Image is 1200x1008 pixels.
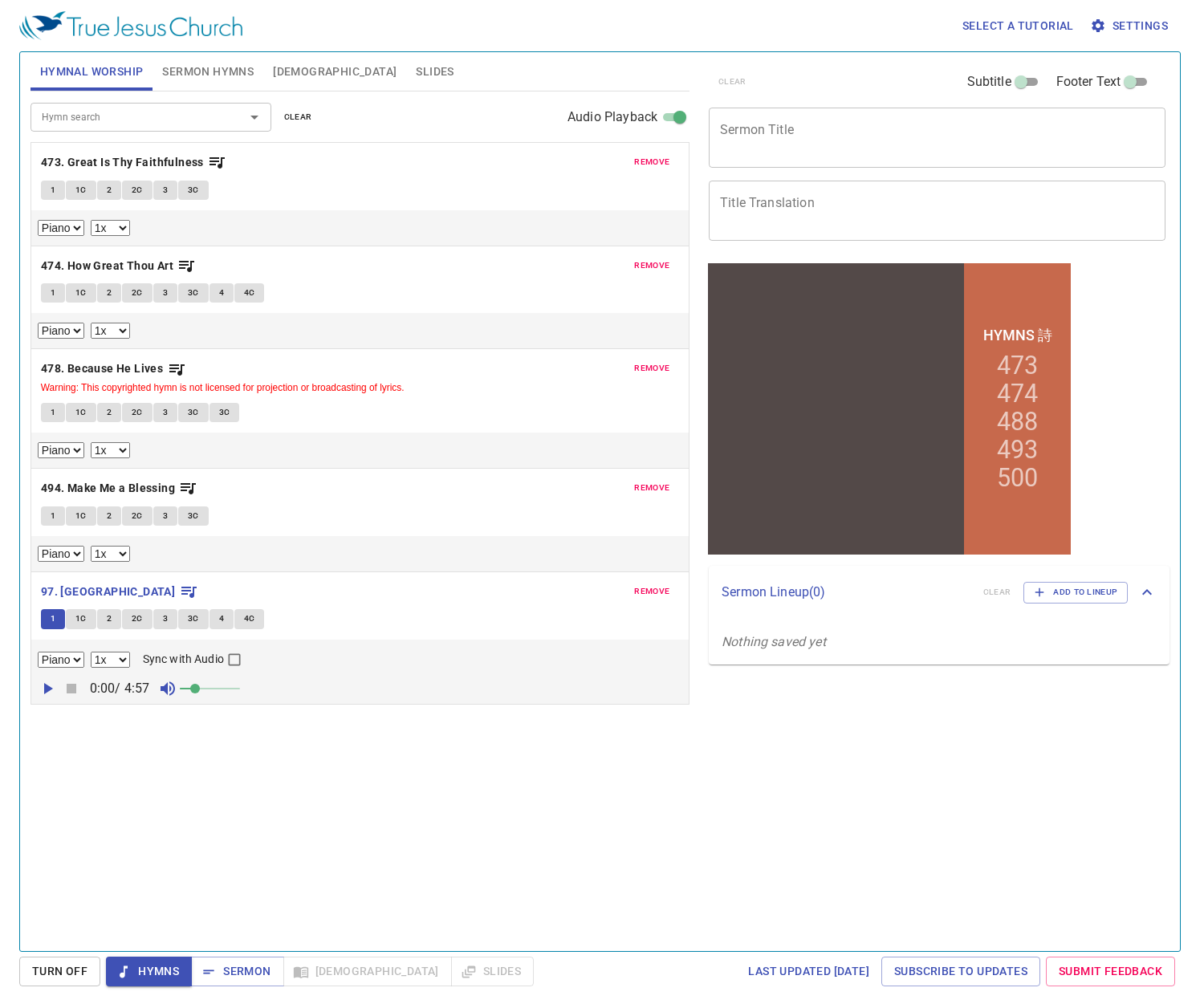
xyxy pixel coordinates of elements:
[75,183,87,197] span: 1C
[19,11,242,40] img: True Jesus Church
[634,258,669,273] span: remove
[209,403,240,422] button: 3C
[97,506,121,526] button: 2
[178,181,209,200] button: 3C
[38,220,84,236] select: Select Track
[894,961,1027,982] span: Subscribe to Updates
[709,566,1169,619] div: Sermon Lineup(0)clearAdd to Lineup
[41,582,198,602] button: 97. [GEOGRAPHIC_DATA]
[244,612,255,626] span: 4C
[188,612,199,626] span: 3C
[153,181,177,200] button: 3
[41,478,175,498] b: 494. Make Me a Blessing
[163,509,168,523] span: 3
[188,509,199,523] span: 3C
[967,72,1011,91] span: Subtitle
[51,509,55,523] span: 1
[634,481,669,495] span: remove
[219,286,224,300] span: 4
[97,403,121,422] button: 2
[132,509,143,523] span: 2C
[178,403,209,422] button: 3C
[107,612,112,626] span: 2
[75,612,87,626] span: 1C
[178,609,209,628] button: 3C
[41,359,163,379] b: 478. Because He Lives
[624,359,679,378] button: remove
[284,110,312,124] span: clear
[153,506,177,526] button: 3
[722,634,826,649] i: Nothing saved yet
[702,258,1076,560] iframe: from-child
[41,582,175,602] b: 97. [GEOGRAPHIC_DATA]
[38,323,84,339] select: Select Track
[97,283,121,303] button: 2
[41,152,204,173] b: 473. Great Is Thy Faithfulness
[41,359,186,379] button: 478. Because He Lives
[567,108,657,127] span: Audio Playback
[38,442,84,458] select: Select Track
[66,403,96,422] button: 1C
[219,405,230,420] span: 3C
[38,652,84,668] select: Select Track
[153,403,177,422] button: 3
[163,286,168,300] span: 3
[188,183,199,197] span: 3C
[41,403,65,422] button: 1
[41,478,198,498] button: 494. Make Me a Blessing
[66,181,96,200] button: 1C
[748,961,869,982] span: Last updated [DATE]
[634,584,669,599] span: remove
[38,546,84,562] select: Select Track
[1093,16,1168,36] span: Settings
[40,62,144,82] span: Hymnal Worship
[1046,957,1175,986] a: Submit Feedback
[244,286,255,300] span: 4C
[1059,961,1162,982] span: Submit Feedback
[41,506,65,526] button: 1
[122,609,153,628] button: 2C
[66,506,96,526] button: 1C
[243,106,266,128] button: Open
[41,181,65,200] button: 1
[153,609,177,628] button: 3
[41,256,173,276] b: 474. How Great Thou Art
[275,108,322,127] button: clear
[143,651,224,668] span: Sync with Audio
[107,509,112,523] span: 2
[91,652,130,668] select: Playback Rate
[75,509,87,523] span: 1C
[91,220,130,236] select: Playback Rate
[132,286,143,300] span: 2C
[742,957,876,986] a: Last updated [DATE]
[219,612,224,626] span: 4
[1056,72,1121,91] span: Footer Text
[122,181,153,200] button: 2C
[178,283,209,303] button: 3C
[75,405,87,420] span: 1C
[634,361,669,376] span: remove
[722,583,970,602] p: Sermon Lineup ( 0 )
[107,405,112,420] span: 2
[83,679,157,698] p: 0:00 / 4:57
[51,612,55,626] span: 1
[122,403,153,422] button: 2C
[51,286,55,300] span: 1
[163,612,168,626] span: 3
[881,957,1040,986] a: Subscribe to Updates
[66,283,96,303] button: 1C
[624,256,679,275] button: remove
[191,957,283,986] button: Sermon
[162,62,254,82] span: Sermon Hymns
[32,961,87,982] span: Turn Off
[107,286,112,300] span: 2
[106,957,192,986] button: Hymns
[41,609,65,628] button: 1
[97,609,121,628] button: 2
[163,183,168,197] span: 3
[1087,11,1174,41] button: Settings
